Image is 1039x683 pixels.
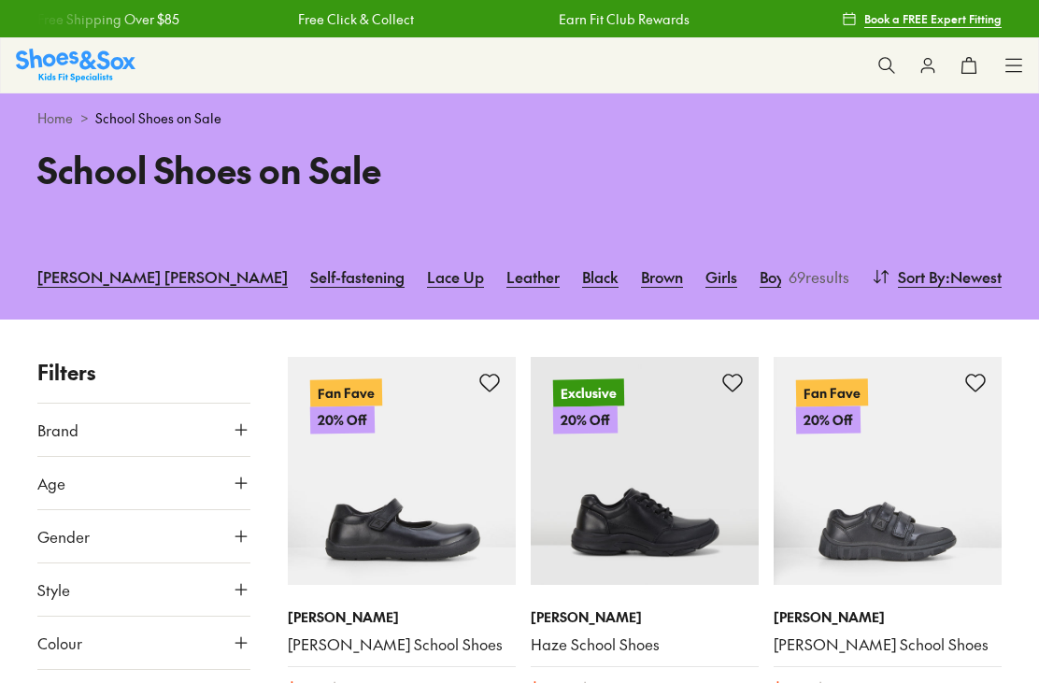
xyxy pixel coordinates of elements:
[774,357,1002,585] a: Fan Fave20% Off
[295,9,411,29] a: Free Click & Collect
[427,256,484,297] a: Lace Up
[310,256,405,297] a: Self-fastening
[37,510,250,562] button: Gender
[774,634,1002,655] a: [PERSON_NAME] School Shoes
[946,265,1002,288] span: : Newest
[556,9,687,29] a: Earn Fit Club Rewards
[37,256,288,297] a: [PERSON_NAME] [PERSON_NAME]
[37,357,250,388] p: Filters
[506,256,560,297] a: Leather
[553,378,624,406] p: Exclusive
[37,525,90,548] span: Gender
[95,108,221,128] span: School Shoes on Sale
[37,563,250,616] button: Style
[16,49,135,81] img: SNS_Logo_Responsive.svg
[35,9,177,29] a: Free Shipping Over $85
[760,256,791,297] a: Boys
[310,406,375,434] p: 20% Off
[37,404,250,456] button: Brand
[781,265,849,288] p: 69 results
[37,472,65,494] span: Age
[898,265,946,288] span: Sort By
[531,634,759,655] a: Haze School Shoes
[705,256,737,297] a: Girls
[288,357,516,585] a: Fan Fave20% Off
[864,10,1002,27] span: Book a FREE Expert Fitting
[288,634,516,655] a: [PERSON_NAME] School Shoes
[774,607,1002,627] p: [PERSON_NAME]
[16,49,135,81] a: Shoes & Sox
[37,632,82,654] span: Colour
[288,607,516,627] p: [PERSON_NAME]
[37,108,1002,128] div: >
[796,406,861,434] p: 20% Off
[37,419,78,441] span: Brand
[796,378,868,406] p: Fan Fave
[310,378,382,406] p: Fan Fave
[531,357,759,585] a: Exclusive20% Off
[37,143,497,196] h1: School Shoes on Sale
[37,617,250,669] button: Colour
[872,256,1002,297] button: Sort By:Newest
[19,558,93,627] iframe: Gorgias live chat messenger
[842,2,1002,36] a: Book a FREE Expert Fitting
[553,406,618,434] p: 20% Off
[582,256,619,297] a: Black
[37,108,73,128] a: Home
[37,457,250,509] button: Age
[641,256,683,297] a: Brown
[531,607,759,627] p: [PERSON_NAME]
